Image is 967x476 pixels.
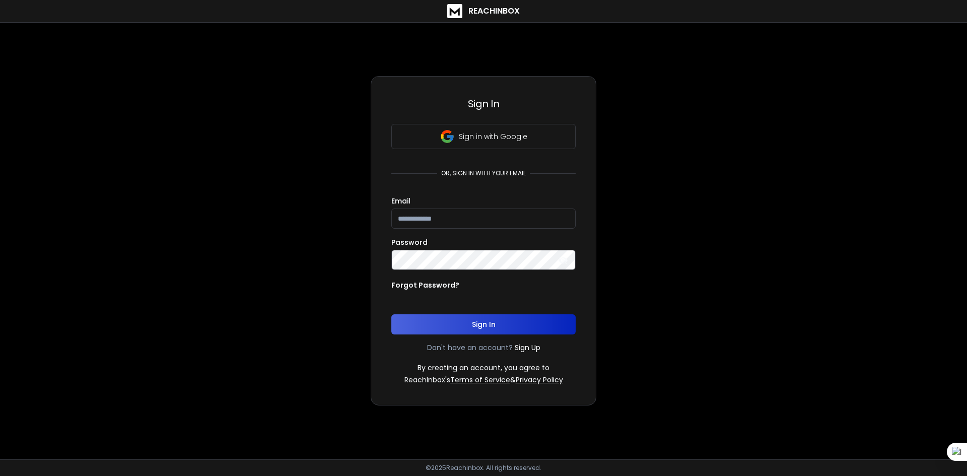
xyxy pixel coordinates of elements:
[447,4,462,18] img: logo
[459,131,527,142] p: Sign in with Google
[391,314,576,334] button: Sign In
[450,375,510,385] a: Terms of Service
[391,124,576,149] button: Sign in with Google
[391,280,459,290] p: Forgot Password?
[516,375,563,385] a: Privacy Policy
[447,4,520,18] a: ReachInbox
[391,97,576,111] h3: Sign In
[391,197,410,205] label: Email
[437,169,530,177] p: or, sign in with your email
[418,363,549,373] p: By creating an account, you agree to
[468,5,520,17] h1: ReachInbox
[391,239,428,246] label: Password
[427,343,513,353] p: Don't have an account?
[426,464,541,472] p: © 2025 Reachinbox. All rights reserved.
[515,343,540,353] a: Sign Up
[404,375,563,385] p: ReachInbox's &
